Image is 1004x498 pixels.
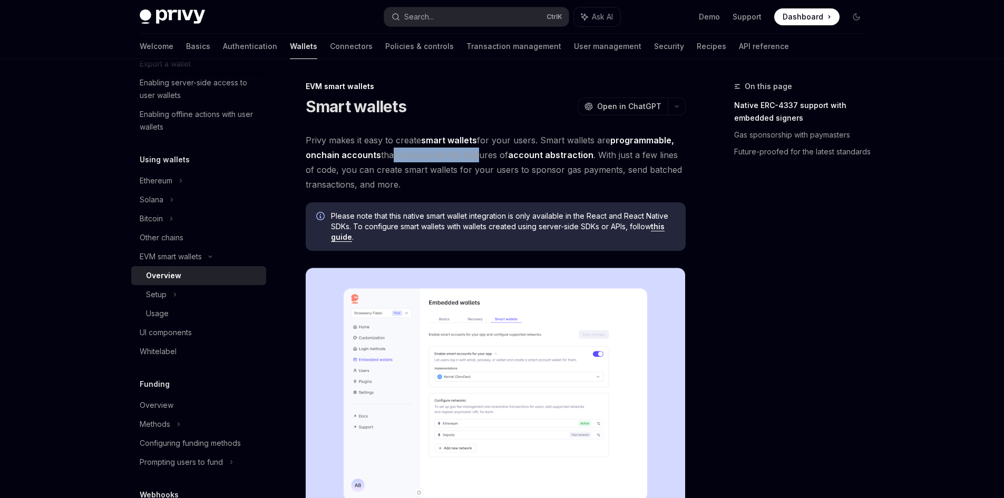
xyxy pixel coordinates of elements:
[146,269,181,282] div: Overview
[140,34,173,59] a: Welcome
[146,307,169,320] div: Usage
[140,326,192,339] div: UI components
[404,11,434,23] div: Search...
[140,378,170,390] h5: Funding
[739,34,789,59] a: API reference
[131,73,266,105] a: Enabling server-side access to user wallets
[306,97,406,116] h1: Smart wallets
[140,345,177,358] div: Whitelabel
[223,34,277,59] a: Authentication
[140,9,205,24] img: dark logo
[654,34,684,59] a: Security
[306,133,686,192] span: Privy makes it easy to create for your users. Smart wallets are that incorporate the features of ...
[547,13,562,21] span: Ctrl K
[316,212,327,222] svg: Info
[140,399,173,412] div: Overview
[140,212,163,225] div: Bitcoin
[306,81,686,92] div: EVM smart wallets
[131,304,266,323] a: Usage
[186,34,210,59] a: Basics
[385,34,454,59] a: Policies & controls
[131,228,266,247] a: Other chains
[574,34,641,59] a: User management
[574,7,620,26] button: Ask AI
[699,12,720,22] a: Demo
[597,101,661,112] span: Open in ChatGPT
[330,34,373,59] a: Connectors
[466,34,561,59] a: Transaction management
[131,105,266,136] a: Enabling offline actions with user wallets
[140,153,190,166] h5: Using wallets
[592,12,613,22] span: Ask AI
[774,8,840,25] a: Dashboard
[734,143,873,160] a: Future-proofed for the latest standards
[140,250,202,263] div: EVM smart wallets
[733,12,762,22] a: Support
[384,7,569,26] button: Search...CtrlK
[131,396,266,415] a: Overview
[131,434,266,453] a: Configuring funding methods
[146,288,167,301] div: Setup
[331,211,675,242] span: Please note that this native smart wallet integration is only available in the React and React Na...
[140,108,260,133] div: Enabling offline actions with user wallets
[131,266,266,285] a: Overview
[697,34,726,59] a: Recipes
[131,342,266,361] a: Whitelabel
[290,34,317,59] a: Wallets
[745,80,792,93] span: On this page
[140,418,170,431] div: Methods
[508,150,593,161] a: account abstraction
[140,456,223,468] div: Prompting users to fund
[131,323,266,342] a: UI components
[140,193,163,206] div: Solana
[578,97,668,115] button: Open in ChatGPT
[421,135,477,145] strong: smart wallets
[140,437,241,450] div: Configuring funding methods
[140,76,260,102] div: Enabling server-side access to user wallets
[783,12,823,22] span: Dashboard
[734,126,873,143] a: Gas sponsorship with paymasters
[140,231,183,244] div: Other chains
[734,97,873,126] a: Native ERC-4337 support with embedded signers
[140,174,172,187] div: Ethereum
[848,8,865,25] button: Toggle dark mode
